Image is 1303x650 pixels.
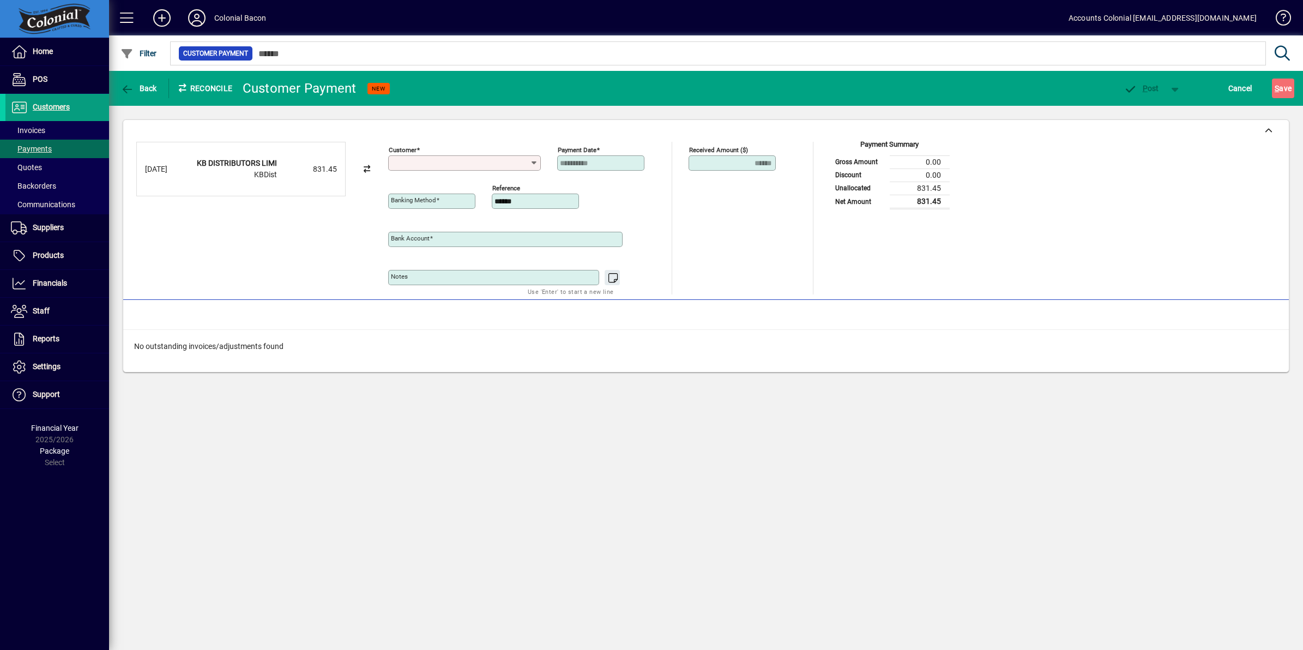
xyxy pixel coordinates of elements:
[243,80,357,97] div: Customer Payment
[830,139,950,155] div: Payment Summary
[890,155,950,168] td: 0.00
[1275,80,1292,97] span: ave
[11,182,56,190] span: Backorders
[254,170,277,179] span: KBDist
[5,242,109,269] a: Products
[179,8,214,28] button: Profile
[558,146,596,154] mat-label: Payment Date
[1272,79,1294,98] button: Save
[391,196,436,204] mat-label: Banking method
[197,159,277,167] strong: KB DISTRIBUTORS LIMI
[830,182,890,195] td: Unallocated
[5,326,109,353] a: Reports
[33,279,67,287] span: Financials
[5,270,109,297] a: Financials
[1118,79,1165,98] button: Post
[372,85,385,92] span: NEW
[214,9,266,27] div: Colonial Bacon
[11,200,75,209] span: Communications
[1143,84,1148,93] span: P
[120,84,157,93] span: Back
[890,182,950,195] td: 831.45
[109,79,169,98] app-page-header-button: Back
[492,184,520,192] mat-label: Reference
[5,177,109,195] a: Backorders
[33,390,60,399] span: Support
[33,223,64,232] span: Suppliers
[33,334,59,343] span: Reports
[40,447,69,455] span: Package
[5,353,109,381] a: Settings
[689,146,748,154] mat-label: Received Amount ($)
[31,424,79,432] span: Financial Year
[183,48,248,59] span: Customer Payment
[5,121,109,140] a: Invoices
[1226,79,1255,98] button: Cancel
[145,164,189,175] div: [DATE]
[33,103,70,111] span: Customers
[391,234,430,242] mat-label: Bank Account
[890,195,950,208] td: 831.45
[1069,9,1257,27] div: Accounts Colonial [EMAIL_ADDRESS][DOMAIN_NAME]
[5,298,109,325] a: Staff
[830,168,890,182] td: Discount
[830,155,890,168] td: Gross Amount
[830,142,950,209] app-page-summary-card: Payment Summary
[5,158,109,177] a: Quotes
[1275,84,1279,93] span: S
[33,306,50,315] span: Staff
[5,66,109,93] a: POS
[282,164,337,175] div: 831.45
[1124,84,1159,93] span: ost
[1228,80,1252,97] span: Cancel
[528,285,613,298] mat-hint: Use 'Enter' to start a new line
[144,8,179,28] button: Add
[33,75,47,83] span: POS
[123,330,1289,363] div: No outstanding invoices/adjustments found
[5,214,109,242] a: Suppliers
[11,163,42,172] span: Quotes
[391,273,408,280] mat-label: Notes
[118,44,160,63] button: Filter
[120,49,157,58] span: Filter
[830,195,890,208] td: Net Amount
[169,80,234,97] div: Reconcile
[5,381,109,408] a: Support
[5,140,109,158] a: Payments
[5,195,109,214] a: Communications
[11,126,45,135] span: Invoices
[389,146,417,154] mat-label: Customer
[11,145,52,153] span: Payments
[33,251,64,260] span: Products
[890,168,950,182] td: 0.00
[33,362,61,371] span: Settings
[1268,2,1289,38] a: Knowledge Base
[33,47,53,56] span: Home
[5,38,109,65] a: Home
[118,79,160,98] button: Back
